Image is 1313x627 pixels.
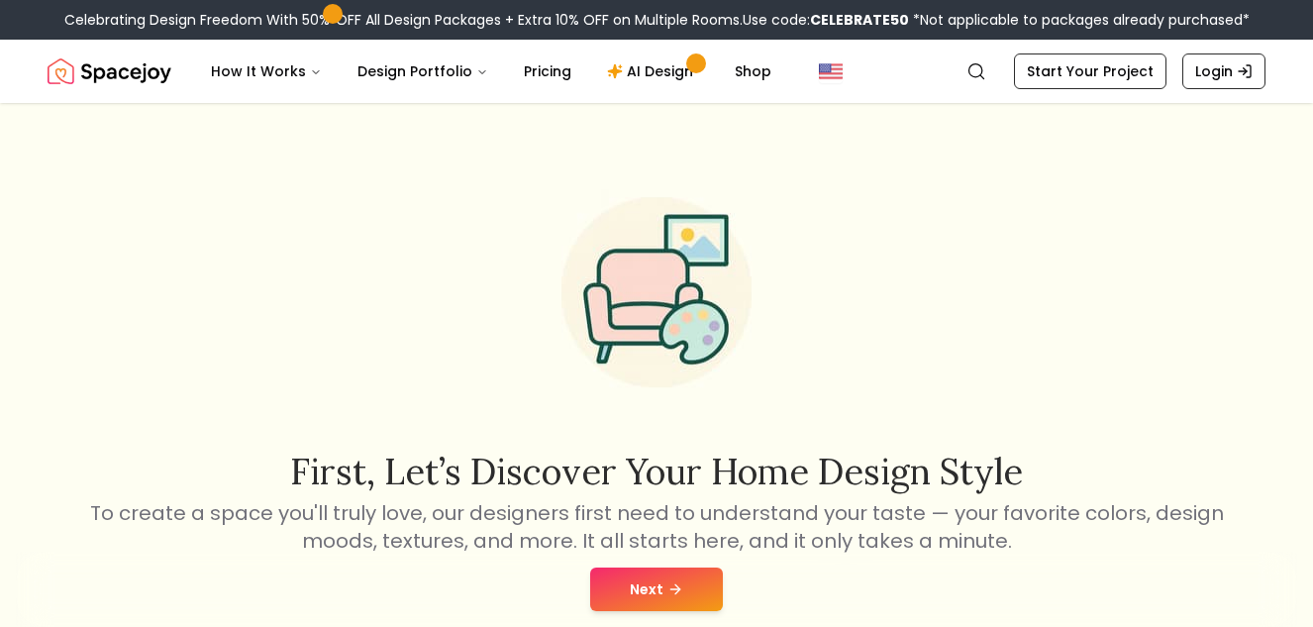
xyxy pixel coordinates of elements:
[591,52,715,91] a: AI Design
[719,52,787,91] a: Shop
[743,10,909,30] span: Use code:
[48,52,171,91] a: Spacejoy
[508,52,587,91] a: Pricing
[86,499,1227,555] p: To create a space you'll truly love, our designers first need to understand your taste — your fav...
[530,165,783,419] img: Start Style Quiz Illustration
[1182,53,1265,89] a: Login
[1014,53,1166,89] a: Start Your Project
[195,52,787,91] nav: Main
[810,10,909,30] b: CELEBRATE50
[909,10,1250,30] span: *Not applicable to packages already purchased*
[48,52,171,91] img: Spacejoy Logo
[64,10,1250,30] div: Celebrating Design Freedom With 50% OFF All Design Packages + Extra 10% OFF on Multiple Rooms.
[342,52,504,91] button: Design Portfolio
[86,452,1227,491] h2: First, let’s discover your home design style
[195,52,338,91] button: How It Works
[590,568,723,611] button: Next
[48,40,1265,103] nav: Global
[819,59,843,83] img: United States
